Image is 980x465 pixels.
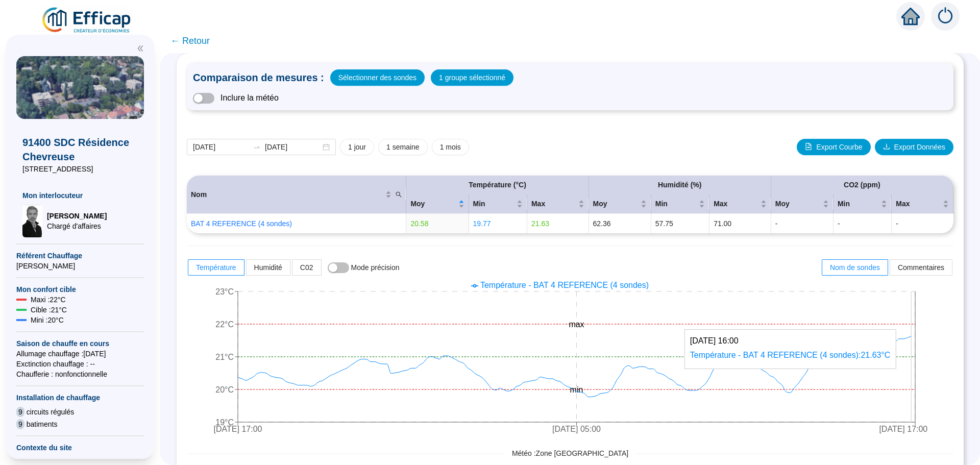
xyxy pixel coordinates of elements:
span: Chargé d'affaires [47,221,107,231]
span: Chaufferie : non fonctionnelle [16,369,144,379]
span: swap-right [253,143,261,151]
tspan: 20°C [215,385,234,394]
th: Max [709,194,771,214]
span: 1 mois [440,142,461,153]
a: BAT 4 REFERENCE (4 sondes) [191,219,292,228]
tspan: 19°C [215,418,234,427]
button: Sélectionner des sondes [330,69,425,86]
button: 1 semaine [378,139,428,155]
th: CO2 (ppm) [771,176,953,194]
span: file-image [805,143,812,150]
button: 1 jour [340,139,374,155]
span: Saison de chauffe en cours [16,338,144,349]
button: Export Courbe [797,139,870,155]
span: [STREET_ADDRESS] [22,164,138,174]
span: Export Données [894,142,945,153]
tspan: max [569,320,584,329]
span: 91400 SDC Résidence Chevreuse [22,135,138,164]
span: 9 [16,419,24,429]
input: Date de fin [265,142,321,153]
span: to [253,143,261,151]
span: Min [655,199,697,209]
span: Export Courbe [816,142,862,153]
td: 57.75 [651,214,709,233]
span: Moy [410,199,456,209]
th: Température (°C) [406,176,589,194]
span: Température - BAT 4 REFERENCE (4 sondes) [480,281,649,289]
tspan: [DATE] 05:00 [552,425,601,433]
tspan: [DATE] 17:00 [214,425,262,433]
tspan: min [570,385,583,394]
span: Cible : 21 °C [31,305,67,315]
span: batiments [27,419,58,429]
th: Min [651,194,709,214]
td: - [771,214,834,233]
span: ← Retour [170,34,210,48]
span: Nom [191,189,383,200]
img: efficap energie logo [41,6,133,35]
span: C02 [300,263,313,272]
span: home [901,7,920,26]
th: Min [834,194,892,214]
span: Référent Chauffage [16,251,144,261]
span: Température [196,263,236,272]
th: Min [469,194,527,214]
th: Humidité (%) [589,176,771,194]
button: Export Données [875,139,953,155]
th: Moy [406,194,469,214]
span: Mon confort cible [16,284,144,295]
span: 9 [16,407,24,417]
span: 1 jour [348,142,366,153]
span: Météo : Zone [GEOGRAPHIC_DATA] [505,448,635,459]
span: Commentaires [898,263,944,272]
th: Moy [589,194,651,214]
span: Moy [593,199,639,209]
tspan: 23°C [215,287,234,296]
span: Max [714,199,758,209]
span: Mon interlocuteur [22,190,138,201]
span: 19.77 [473,219,491,228]
img: Chargé d'affaires [22,205,43,237]
td: - [834,214,892,233]
th: Max [892,194,953,214]
span: search [396,191,402,198]
span: Contexte du site [16,443,144,453]
span: Mode précision [351,263,400,272]
span: 1 groupe sélectionné [439,70,505,85]
th: Moy [771,194,834,214]
span: Installation de chauffage [16,393,144,403]
button: 1 mois [432,139,469,155]
span: Max [896,199,941,209]
span: circuits régulés [27,407,74,417]
button: 1 groupe sélectionné [431,69,513,86]
img: alerts [931,2,960,31]
td: - [892,214,953,233]
span: Min [838,199,879,209]
span: Humidité [254,263,282,272]
span: Mini : 20 °C [31,315,64,325]
span: Moy [775,199,821,209]
span: Inclure la météo [220,92,279,104]
tspan: 22°C [215,320,234,329]
span: Allumage chauffage : [DATE] [16,349,144,359]
span: Comparaison de mesures : [193,70,324,85]
span: 20.58 [410,219,428,228]
span: Maxi : 22 °C [31,295,66,305]
th: Max [527,194,589,214]
span: double-left [137,45,144,52]
span: Max [531,199,576,209]
tspan: 21°C [215,353,234,361]
span: 1 semaine [386,142,420,153]
span: Exctinction chauffage : -- [16,359,144,369]
input: Date de début [193,142,249,153]
td: 71.00 [709,214,771,233]
span: [PERSON_NAME] [16,261,144,271]
span: download [883,143,890,150]
span: Min [473,199,514,209]
span: Sélectionner des sondes [338,70,416,85]
span: 21.63 [531,219,549,228]
tspan: [DATE] 17:00 [879,425,927,433]
th: Nom [187,176,406,214]
span: [PERSON_NAME] [47,211,107,221]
